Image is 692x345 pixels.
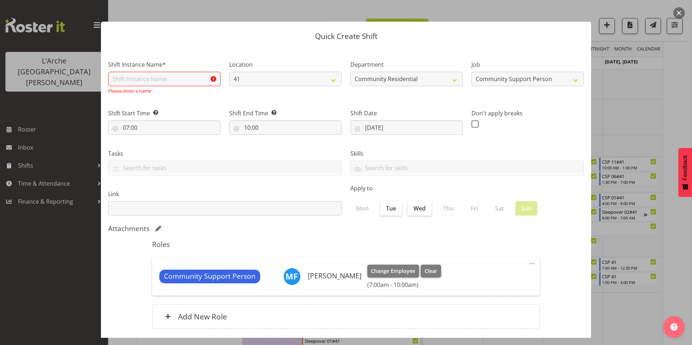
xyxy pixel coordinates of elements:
p: Quick Create Shift [108,32,584,40]
label: Link [108,190,342,198]
label: Shift Date [350,109,463,118]
img: melissa-fry10932.jpg [283,268,301,285]
button: Clear [421,265,441,278]
input: Click to select... [229,120,342,135]
button: Change Employee [367,265,420,278]
label: Location [229,60,342,69]
label: Job [471,60,584,69]
label: Tue [380,201,402,216]
label: Skills [350,149,584,158]
input: Search for tasks [108,162,341,173]
label: Don't apply breaks [471,109,584,118]
label: Shift Instance Name* [108,60,221,69]
input: Click to select... [350,120,463,135]
span: Change Employee [371,267,415,275]
button: Feedback - Show survey [678,148,692,197]
span: Feedback [682,155,688,180]
span: Clear [425,267,437,275]
label: Apply to [350,184,584,193]
input: Click to select... [108,120,221,135]
label: Shift Start Time [108,109,221,118]
img: help-xxl-2.png [670,323,678,331]
label: Thu [437,201,459,216]
label: Fri [465,201,484,216]
h6: [PERSON_NAME] [308,272,361,280]
h6: Add New Role [178,312,227,321]
label: Shift End Time [229,109,342,118]
span: Community Support Person [164,271,256,282]
label: Department [350,60,463,69]
input: Shift Instance Name [108,72,221,86]
h6: (7:00am - 10:00am) [367,281,441,288]
label: Sat [489,201,510,216]
label: Tasks [108,149,342,158]
label: Mon [350,201,374,216]
p: Please enter a name [108,88,221,94]
h5: Roles [152,240,540,249]
label: Wed [408,201,431,216]
label: Sun [515,201,537,216]
h5: Attachments [108,224,150,233]
input: Search for skills [351,162,584,173]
